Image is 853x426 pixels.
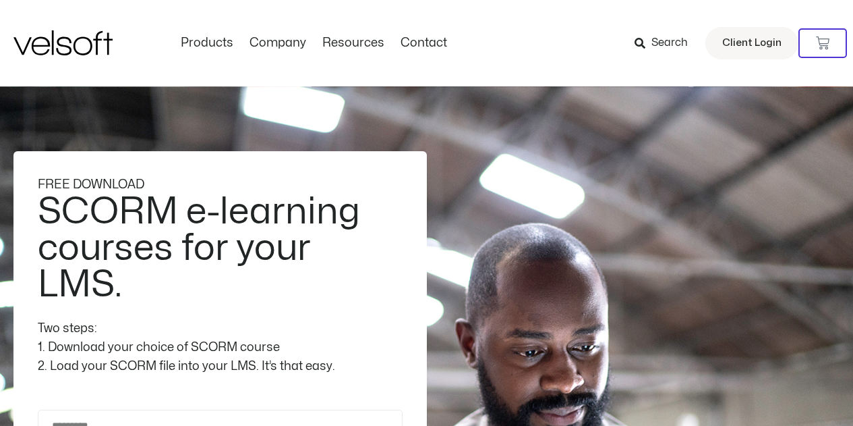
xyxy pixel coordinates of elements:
[651,34,688,52] span: Search
[705,27,798,59] a: Client Login
[635,32,697,55] a: Search
[38,319,403,338] div: Two steps:
[38,338,403,357] div: 1. Download your choice of SCORM course
[38,194,403,303] h2: SCORM e-learning courses for your LMS.
[314,36,392,51] a: ResourcesMenu Toggle
[38,357,403,376] div: 2. Load your SCORM file into your LMS. It’s that easy.
[722,34,782,52] span: Client Login
[173,36,241,51] a: ProductsMenu Toggle
[392,36,455,51] a: ContactMenu Toggle
[38,176,403,194] div: FREE DOWNLOAD
[241,36,314,51] a: CompanyMenu Toggle
[173,36,455,51] nav: Menu
[13,30,113,55] img: Velsoft Training Materials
